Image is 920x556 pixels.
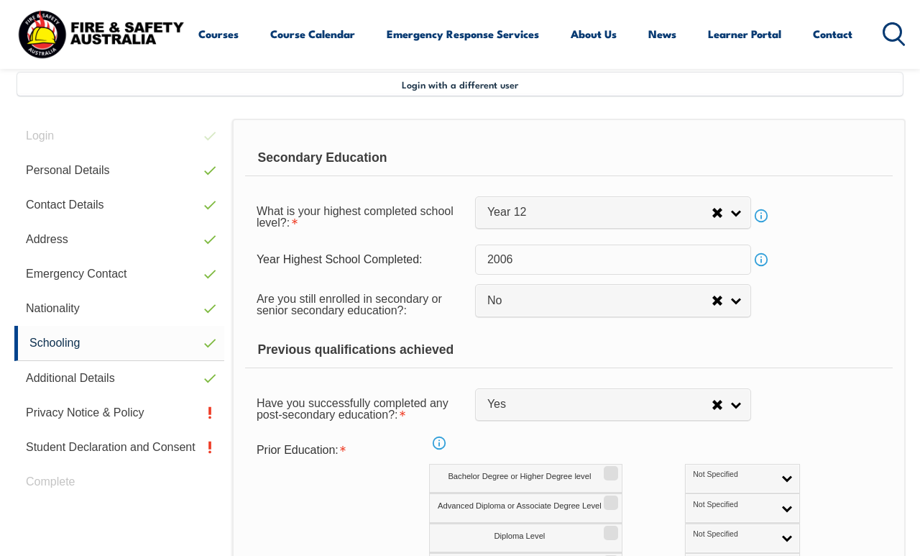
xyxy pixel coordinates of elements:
a: Emergency Contact [14,257,224,291]
span: Yes [487,397,712,412]
label: Advanced Diploma or Associate Degree Level [429,493,622,523]
a: Contact [813,17,852,51]
a: Student Declaration and Consent [14,430,224,465]
span: Not Specified [693,529,773,539]
a: Info [429,433,449,453]
a: News [648,17,676,51]
a: Course Calendar [270,17,355,51]
label: Diploma Level [429,524,622,553]
div: Previous qualifications achieved [245,332,893,368]
div: Year Highest School Completed: [245,246,475,273]
div: Prior Education is required. [245,437,475,464]
span: Have you successfully completed any post-secondary education?: [257,397,448,421]
a: Additional Details [14,361,224,396]
span: What is your highest completed school level?: [257,205,454,229]
a: Courses [198,17,239,51]
span: Not Specified [693,470,773,480]
a: Emergency Response Services [387,17,539,51]
a: Info [751,250,771,270]
div: What is your highest completed school level? is required. [245,196,475,236]
div: Secondary Education [245,140,893,176]
a: Privacy Notice & Policy [14,396,224,430]
a: Personal Details [14,153,224,188]
label: Bachelor Degree or Higher Degree level [429,464,622,493]
span: Year 12 [487,205,712,220]
a: Contact Details [14,188,224,222]
input: YYYY [475,245,751,275]
a: Address [14,222,224,257]
a: Info [751,206,771,226]
span: Login with a different user [402,78,518,90]
a: Learner Portal [708,17,781,51]
span: Not Specified [693,500,773,510]
div: Have you successfully completed any post-secondary education? is required. [245,388,475,428]
a: Schooling [14,326,224,361]
span: Are you still enrolled in secondary or senior secondary education?: [257,293,442,316]
a: Nationality [14,291,224,326]
span: No [487,293,712,309]
a: About Us [571,17,617,51]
